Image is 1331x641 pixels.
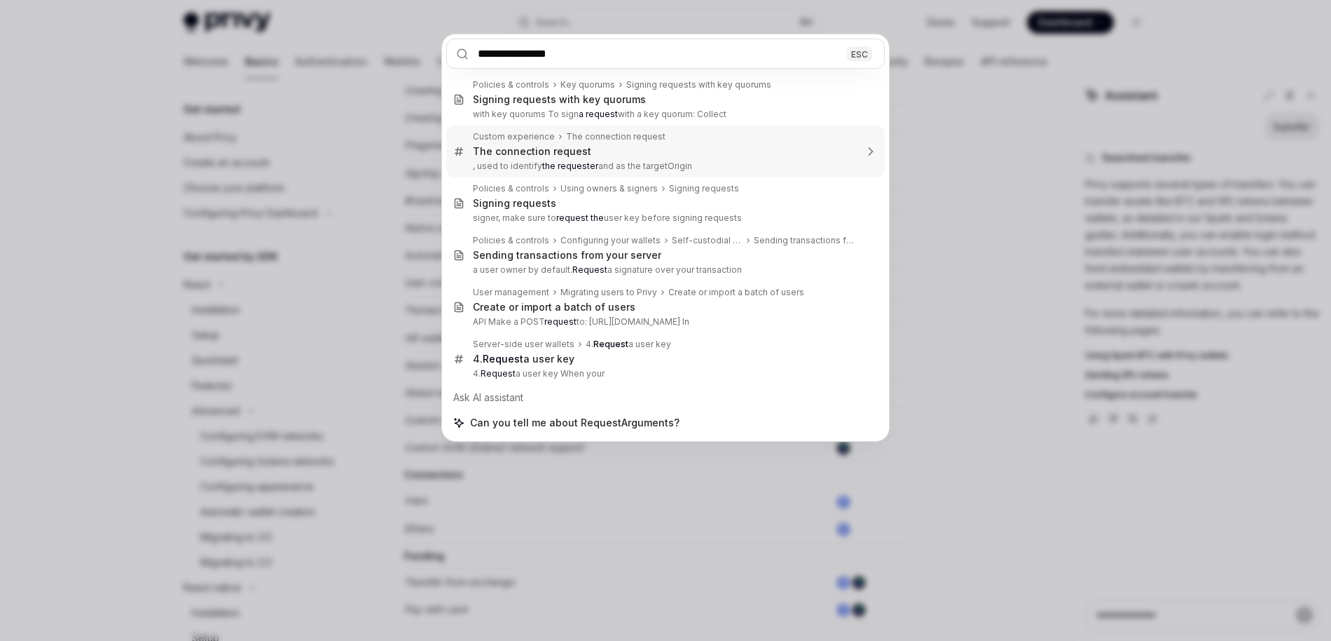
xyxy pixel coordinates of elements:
[473,197,556,210] div: Signing requests
[560,79,615,90] div: Key quorums
[847,46,872,61] div: ESC
[473,353,574,365] div: 4. a user key
[566,131,665,142] div: The connection request
[446,385,885,410] div: Ask AI assistant
[668,287,804,298] div: Create or import a batch of users
[473,79,549,90] div: Policies & controls
[473,264,855,276] p: a user owner by default. a signature over your transaction
[556,212,604,223] b: request the
[473,368,855,379] p: 4. a user key When your
[560,183,658,194] div: Using owners & signers
[542,161,598,171] b: the requester
[579,109,618,119] b: a request
[470,416,680,430] span: Can you tell me about RequestArguments?
[544,316,577,327] b: request
[481,368,516,379] b: Request
[483,353,523,365] b: Request
[672,235,743,246] div: Self-custodial user wallets
[560,287,657,298] div: Migrating users to Privy
[473,287,549,298] div: User management
[473,145,591,158] div: The connection request
[473,249,661,262] div: Sending transactions from your server
[669,183,739,194] div: Signing requests
[754,235,855,246] div: Sending transactions from your server
[626,79,771,90] div: Signing requests with key quorums
[473,235,549,246] div: Policies & controls
[586,339,671,350] div: 4. a user key
[473,212,855,224] p: signer, make sure to user key before signing requests
[473,161,855,172] p: , used to identify and as the targetOrigin
[473,183,549,194] div: Policies & controls
[473,339,574,350] div: Server-side user wallets
[473,301,635,313] div: Create or import a batch of users
[473,93,646,106] div: Signing requests with key quorums
[560,235,661,246] div: Configuring your wallets
[473,316,855,328] p: API Make a POST to: [URL][DOMAIN_NAME] In
[473,109,855,120] p: with key quorums To sign with a key quorum: Collect
[593,339,628,349] b: Request
[473,131,555,142] div: Custom experience
[572,264,607,275] b: Request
